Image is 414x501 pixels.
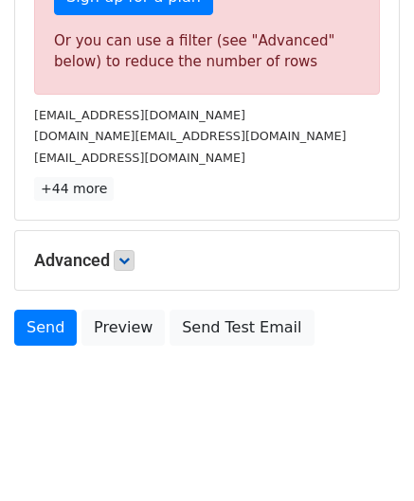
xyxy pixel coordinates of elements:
a: Send [14,310,77,346]
a: +44 more [34,177,114,201]
small: [DOMAIN_NAME][EMAIL_ADDRESS][DOMAIN_NAME] [34,129,346,143]
iframe: Chat Widget [319,410,414,501]
div: Or you can use a filter (see "Advanced" below) to reduce the number of rows [54,30,360,73]
small: [EMAIL_ADDRESS][DOMAIN_NAME] [34,108,245,122]
a: Send Test Email [170,310,314,346]
small: [EMAIL_ADDRESS][DOMAIN_NAME] [34,151,245,165]
h5: Advanced [34,250,380,271]
a: Preview [81,310,165,346]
